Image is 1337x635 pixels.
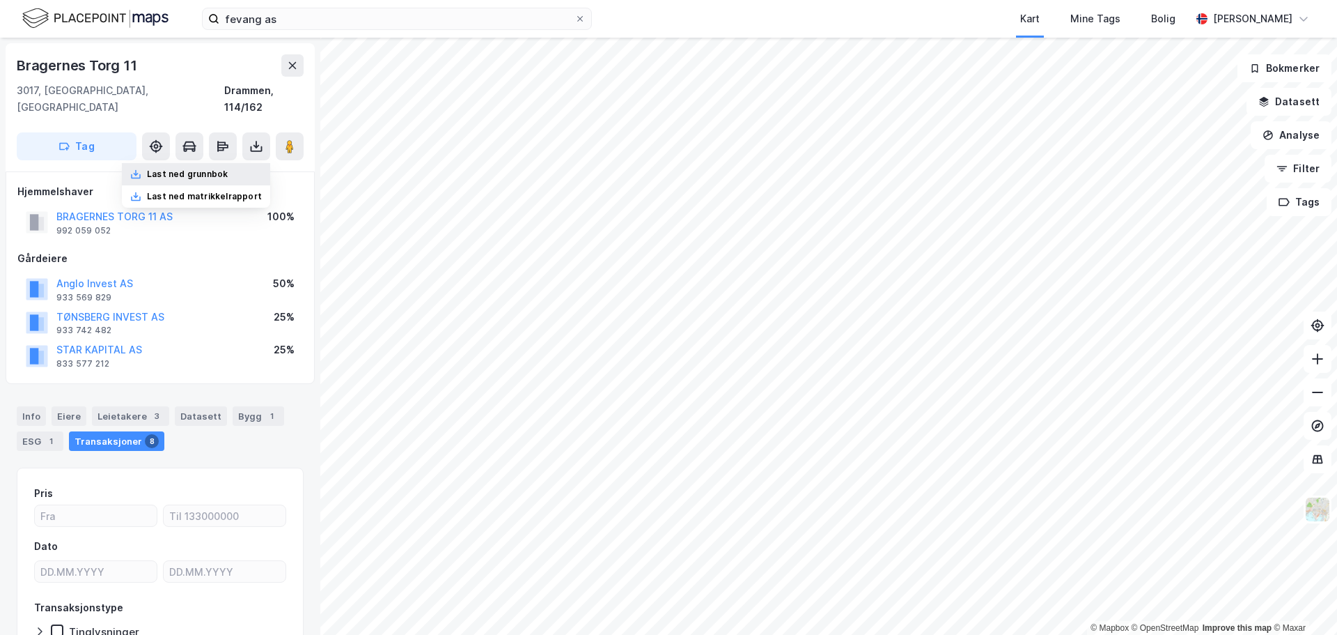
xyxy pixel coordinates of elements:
input: Søk på adresse, matrikkel, gårdeiere, leietakere eller personer [219,8,574,29]
a: Improve this map [1203,623,1272,633]
div: Kontrollprogram for chat [1267,568,1337,635]
div: Gårdeiere [17,250,303,267]
input: DD.MM.YYYY [164,561,286,582]
div: 50% [273,275,295,292]
iframe: Chat Widget [1267,568,1337,635]
div: 3017, [GEOGRAPHIC_DATA], [GEOGRAPHIC_DATA] [17,82,224,116]
input: Fra [35,505,157,526]
div: 833 577 212 [56,358,109,369]
div: Leietakere [92,406,169,426]
div: Last ned matrikkelrapport [147,191,262,202]
div: Datasett [175,406,227,426]
button: Filter [1265,155,1331,183]
div: 933 742 482 [56,325,111,336]
div: Mine Tags [1070,10,1120,27]
a: Mapbox [1090,623,1129,633]
div: Bragernes Torg 11 [17,54,140,77]
input: Til 133000000 [164,505,286,526]
div: Eiere [52,406,86,426]
div: 8 [145,434,159,448]
img: logo.f888ab2527a4732fd821a326f86c7f29.svg [22,6,169,31]
div: Transaksjoner [69,431,164,451]
div: Hjemmelshaver [17,183,303,200]
div: Kart [1020,10,1040,27]
button: Analyse [1251,121,1331,149]
div: 1 [44,434,58,448]
div: 25% [274,342,295,358]
div: Info [17,406,46,426]
div: Bolig [1151,10,1175,27]
div: Dato [34,538,58,555]
div: 933 569 829 [56,292,111,303]
div: 25% [274,309,295,326]
div: Drammen, 114/162 [224,82,304,116]
div: ESG [17,431,63,451]
img: Z [1304,496,1331,523]
div: [PERSON_NAME] [1213,10,1292,27]
div: Pris [34,485,53,502]
div: 100% [267,208,295,225]
button: Tag [17,132,136,160]
input: DD.MM.YYYY [35,561,157,582]
div: Bygg [233,406,284,426]
a: OpenStreetMap [1132,623,1199,633]
div: 992 059 052 [56,225,111,236]
button: Datasett [1246,88,1331,116]
button: Bokmerker [1237,54,1331,82]
div: 1 [265,409,279,423]
div: Last ned grunnbok [147,169,228,180]
div: 3 [150,409,164,423]
div: Transaksjonstype [34,599,123,616]
button: Tags [1267,188,1331,216]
